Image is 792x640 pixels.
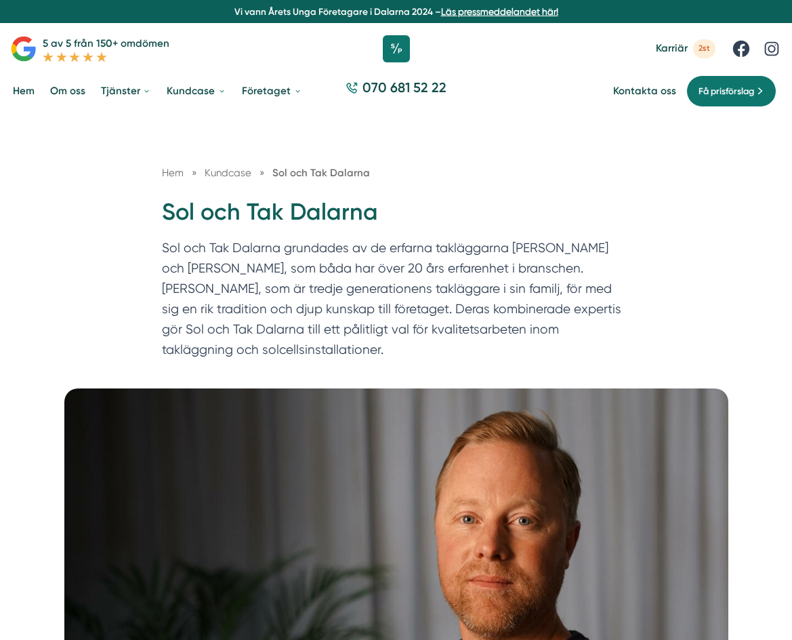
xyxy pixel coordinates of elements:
a: Om oss [47,75,88,108]
p: 5 av 5 från 150+ omdömen [43,35,169,52]
a: Få prisförslag [686,75,776,107]
span: 070 681 52 22 [362,79,446,98]
a: Tjänster [98,75,154,108]
span: Kundcase [205,167,251,179]
a: Karriär 2st [656,39,715,58]
span: Få prisförslag [699,84,754,98]
a: Sol och Tak Dalarna [272,167,370,179]
h1: Sol och Tak Dalarna [162,197,631,238]
span: » [259,165,264,181]
a: Kundcase [205,167,254,179]
p: Sol och Tak Dalarna grundades av de erfarna takläggarna [PERSON_NAME] och [PERSON_NAME], som båda... [162,238,631,366]
a: Hem [162,167,184,179]
nav: Breadcrumb [162,165,631,181]
a: 070 681 52 22 [340,79,452,104]
span: » [192,165,196,181]
a: Kontakta oss [613,85,676,98]
a: Företaget [239,75,304,108]
span: 2st [693,39,715,58]
a: Läs pressmeddelandet här! [441,6,558,17]
p: Vi vann Årets Unga Företagare i Dalarna 2024 – [5,5,787,18]
a: Hem [10,75,37,108]
span: Karriär [656,42,688,55]
a: Kundcase [164,75,228,108]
